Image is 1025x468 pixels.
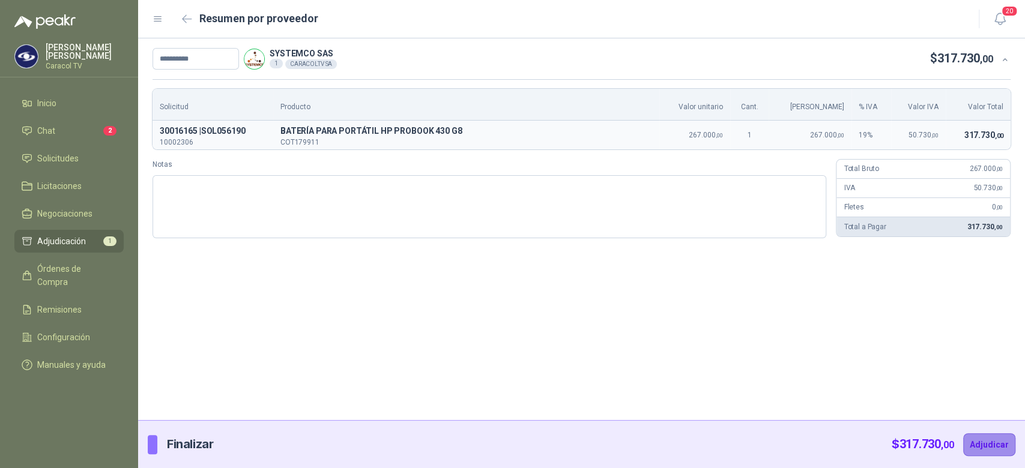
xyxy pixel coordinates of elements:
th: Cant. [730,89,769,121]
span: 267.000 [810,131,844,139]
span: 50.730 [973,184,1003,192]
p: B [280,124,652,139]
span: 317.730 [937,51,993,65]
p: $ [930,49,993,68]
p: Fletes [844,202,863,213]
a: Solicitudes [14,147,124,170]
span: ,00 [716,132,723,139]
span: 0 [992,203,1003,211]
span: ,00 [994,132,1003,140]
th: Valor Total [946,89,1011,121]
span: Solicitudes [37,152,79,165]
th: % IVA [851,89,891,121]
span: Configuración [37,331,90,344]
span: ,00 [994,224,1003,230]
div: 1 [270,59,283,68]
button: 20 [989,8,1011,30]
span: ,00 [996,166,1003,172]
span: 1 [103,236,116,246]
p: COT179911 [280,139,652,146]
p: Caracol TV [46,62,124,70]
span: 267.000 [969,164,1003,173]
a: Configuración [14,326,124,349]
img: Company Logo [244,49,264,69]
span: Chat [37,124,55,137]
p: Total a Pagar [844,221,886,233]
p: 10002306 [160,139,266,146]
a: Manuales y ayuda [14,353,124,376]
span: BATERÍA PARA PORTÁTIL HP PROBOOK 430 G8 [280,124,652,139]
span: 317.730 [967,223,1003,231]
th: Producto [273,89,659,121]
p: IVA [844,182,855,194]
span: ,00 [837,132,844,139]
span: 20 [1001,5,1018,17]
p: Total Bruto [844,163,878,175]
th: Solicitud [153,89,273,121]
p: [PERSON_NAME] [PERSON_NAME] [46,43,124,60]
span: Remisiones [37,303,82,316]
label: Notas [153,159,826,170]
span: Órdenes de Compra [37,262,112,289]
span: ,00 [996,204,1003,211]
p: SYSTEMCO SAS [270,49,337,58]
span: Inicio [37,97,56,110]
span: ,00 [941,439,954,451]
a: Licitaciones [14,175,124,197]
div: CARACOLTV SA [285,59,337,69]
th: [PERSON_NAME] [769,89,851,121]
span: Manuales y ayuda [37,358,106,371]
a: Remisiones [14,298,124,321]
span: ,00 [996,185,1003,191]
td: 19 % [851,121,891,149]
span: ,00 [931,132,939,139]
span: 50.730 [909,131,939,139]
img: Company Logo [15,45,38,68]
span: Negociaciones [37,207,92,220]
button: Adjudicar [963,433,1015,456]
th: Valor IVA [891,89,946,121]
img: Logo peakr [14,14,76,29]
span: Adjudicación [37,235,86,248]
td: 1 [730,121,769,149]
a: Adjudicación1 [14,230,124,253]
span: 317.730 [964,130,1003,140]
h2: Resumen por proveedor [199,10,318,27]
span: 267.000 [689,131,723,139]
a: Negociaciones [14,202,124,225]
p: 30016165 | SOL056190 [160,124,266,139]
a: Órdenes de Compra [14,257,124,293]
th: Valor unitario [659,89,730,121]
span: 2 [103,126,116,136]
a: Inicio [14,92,124,115]
span: ,00 [980,53,993,65]
p: $ [892,435,954,454]
a: Chat2 [14,119,124,142]
span: Licitaciones [37,179,82,193]
p: Finalizar [167,435,213,454]
span: 317.730 [899,437,954,451]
